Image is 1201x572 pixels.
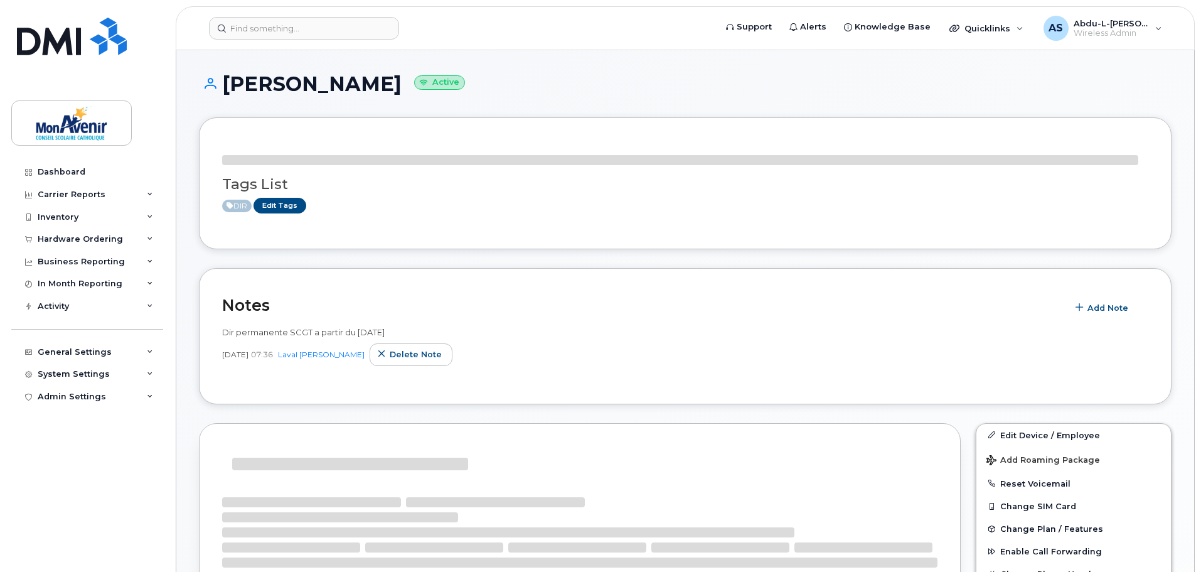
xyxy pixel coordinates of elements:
span: Enable Call Forwarding [1000,547,1102,556]
a: Laval [PERSON_NAME] [278,350,365,359]
button: Add Roaming Package [976,446,1171,472]
button: Delete note [370,343,452,366]
a: Edit Device / Employee [976,424,1171,446]
span: Delete note [390,348,442,360]
span: Dir permanente SCGT a partir du [DATE] [222,327,385,337]
span: Add Note [1087,302,1128,314]
h2: Notes [222,296,1061,315]
button: Reset Voicemail [976,472,1171,495]
button: Add Note [1067,296,1139,319]
span: [DATE] [222,349,248,360]
span: Change Plan / Features [1000,524,1103,534]
h1: [PERSON_NAME] [199,73,1172,95]
button: Change Plan / Features [976,517,1171,540]
span: 07:36 [251,349,273,360]
a: Edit Tags [254,198,306,213]
span: Add Roaming Package [986,455,1100,467]
button: Change SIM Card [976,495,1171,517]
h3: Tags List [222,176,1148,192]
button: Enable Call Forwarding [976,540,1171,563]
small: Active [414,75,465,90]
span: Active from August 18, 2025 [222,200,252,212]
